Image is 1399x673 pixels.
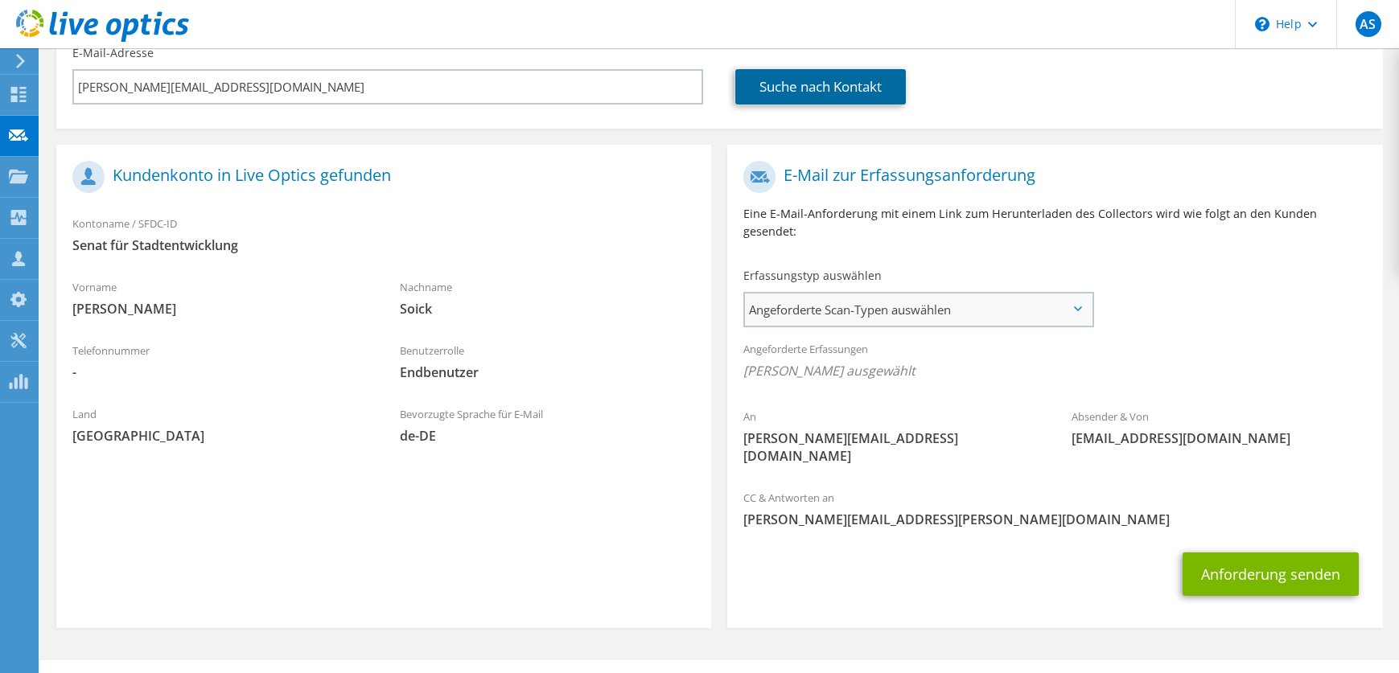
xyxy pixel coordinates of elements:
[743,161,1358,193] h1: E-Mail zur Erfassungsanforderung
[735,69,906,105] a: Suche nach Kontakt
[72,363,368,381] span: -
[72,161,687,193] h1: Kundenkonto in Live Optics gefunden
[743,511,1366,528] span: [PERSON_NAME][EMAIL_ADDRESS][PERSON_NAME][DOMAIN_NAME]
[72,236,695,254] span: Senat für Stadtentwicklung
[1356,11,1381,37] span: AS
[56,334,384,389] div: Telefonnummer
[743,362,1366,380] span: [PERSON_NAME] ausgewählt
[727,400,1055,473] div: An
[56,270,384,326] div: Vorname
[743,205,1366,240] p: Eine E-Mail-Anforderung mit einem Link zum Herunterladen des Collectors wird wie folgt an den Kun...
[1072,429,1367,447] span: [EMAIL_ADDRESS][DOMAIN_NAME]
[384,270,711,326] div: Nachname
[1255,17,1269,31] svg: \n
[1055,400,1383,455] div: Absender & Von
[400,363,695,381] span: Endbenutzer
[72,300,368,318] span: [PERSON_NAME]
[400,300,695,318] span: Soick
[56,207,711,262] div: Kontoname / SFDC-ID
[56,397,384,453] div: Land
[727,481,1382,536] div: CC & Antworten an
[743,268,882,284] label: Erfassungstyp auswählen
[384,334,711,389] div: Benutzerrolle
[727,332,1382,392] div: Angeforderte Erfassungen
[1183,552,1359,596] button: Anforderung senden
[72,427,368,445] span: [GEOGRAPHIC_DATA]
[743,429,1039,465] span: [PERSON_NAME][EMAIL_ADDRESS][DOMAIN_NAME]
[745,293,1092,326] span: Angeforderte Scan-Typen auswählen
[384,397,711,453] div: Bevorzugte Sprache für E-Mail
[400,427,695,445] span: de-DE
